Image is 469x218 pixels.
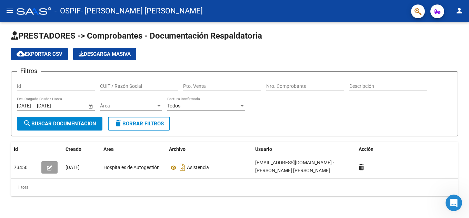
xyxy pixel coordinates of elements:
[356,142,390,157] datatable-header-cell: Acción
[108,117,170,131] button: Borrar Filtros
[66,146,81,152] span: Creado
[17,66,41,76] h3: Filtros
[359,146,373,152] span: Acción
[14,165,28,170] span: 73450
[11,142,39,157] datatable-header-cell: Id
[66,165,80,170] span: [DATE]
[103,146,114,152] span: Area
[455,7,463,15] mat-icon: person
[73,48,136,60] app-download-masive: Descarga masiva de comprobantes (adjuntos)
[81,3,203,19] span: - [PERSON_NAME] [PERSON_NAME]
[446,195,462,211] iframe: Intercom live chat
[11,31,262,41] span: PRESTADORES -> Comprobantes - Documentación Respaldatoria
[255,146,272,152] span: Usuario
[167,103,180,108] span: Todos
[23,119,31,127] mat-icon: search
[103,165,160,170] span: Hospitales de Autogestión
[114,121,164,127] span: Borrar Filtros
[6,7,14,15] mat-icon: menu
[23,121,96,127] span: Buscar Documentacion
[11,48,68,60] button: Exportar CSV
[17,103,31,109] input: Start date
[100,103,156,109] span: Área
[54,3,81,19] span: - OSPIF
[178,162,187,173] i: Descargar documento
[166,142,252,157] datatable-header-cell: Archivo
[37,103,71,109] input: End date
[17,51,62,57] span: Exportar CSV
[11,179,458,196] div: 1 total
[252,142,356,157] datatable-header-cell: Usuario
[114,119,122,127] mat-icon: delete
[73,48,136,60] button: Descarga Masiva
[32,103,36,109] span: –
[87,103,94,110] button: Open calendar
[101,142,166,157] datatable-header-cell: Area
[63,142,101,157] datatable-header-cell: Creado
[14,146,18,152] span: Id
[169,146,186,152] span: Archivo
[17,117,102,131] button: Buscar Documentacion
[187,165,209,170] span: Asistencia
[79,51,131,57] span: Descarga Masiva
[17,50,25,58] mat-icon: cloud_download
